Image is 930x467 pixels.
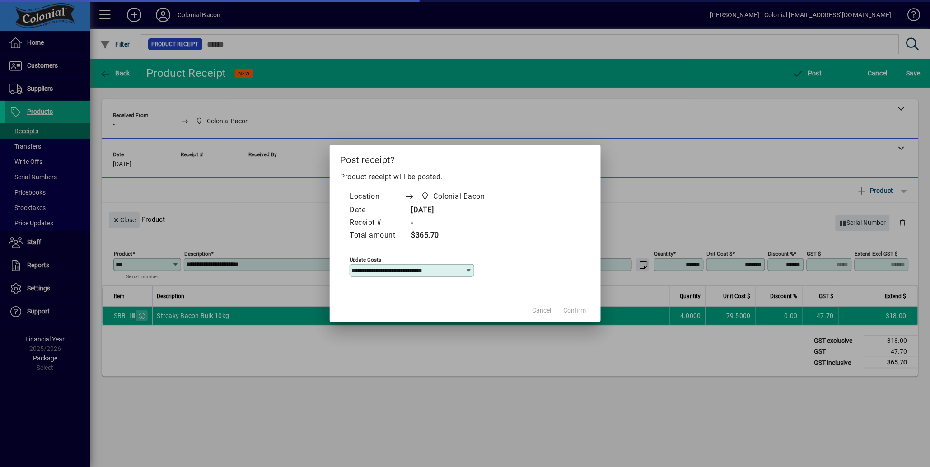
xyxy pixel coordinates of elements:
[350,204,405,217] td: Date
[350,217,405,229] td: Receipt #
[405,217,502,229] td: -
[405,204,502,217] td: [DATE]
[350,257,382,263] mat-label: Update costs
[341,172,590,182] p: Product receipt will be posted.
[350,229,405,242] td: Total amount
[350,190,405,204] td: Location
[419,190,489,203] span: Colonial Bacon
[405,229,502,242] td: $365.70
[434,191,485,202] span: Colonial Bacon
[330,145,601,171] h2: Post receipt?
